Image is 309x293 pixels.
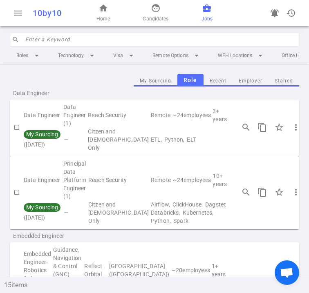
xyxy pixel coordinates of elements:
[238,274,254,291] button: Open job engagements details
[24,131,62,148] span: ( [DATE] )
[63,209,68,216] i: —
[10,103,24,152] td: Check to Select for Matching
[99,3,108,13] span: home
[63,103,87,127] td: Data Engineer (1)
[25,131,59,138] span: My Sourcing
[204,75,233,87] button: Recent
[33,8,74,18] div: 10by10
[13,232,118,240] span: Embedded Engineer
[24,160,63,200] td: Data Engineer
[150,160,172,200] td: Remote
[269,75,299,87] button: Starred
[51,48,103,63] li: Technology
[63,136,68,143] i: —
[24,103,63,127] td: Data Engineer
[63,160,87,200] td: Principal Data Platform Engineer (1)
[87,127,150,152] td: Visa
[146,48,208,63] li: Remote Options
[134,75,177,87] button: My Sourcing
[13,89,118,97] span: Data Engineer
[150,103,172,127] td: Remote
[291,187,301,197] span: more_vert
[143,3,168,23] a: Candidates
[172,103,212,127] td: 24 | Employee Count
[275,260,299,285] a: Open chat
[238,184,254,200] button: Open job engagements details
[150,200,228,225] td: Technical Skills Airflow, ClickHouse, Dagster, Databricks, Kubernetes, Python, Spark
[283,5,299,21] button: Open history
[87,200,150,225] td: Visa
[241,122,251,132] span: search_insights
[10,5,26,21] button: Open menu
[254,119,271,135] button: Copy this job's short summary. For full job description, use 3 dots -> Copy Long JD
[254,184,271,200] button: Copy this job's short summary. For full job description, use 3 dots -> Copy Long JD
[212,160,228,200] td: Experience
[10,160,24,225] td: Check to Select for Matching
[202,3,213,23] a: Jobs
[233,75,269,87] button: Employer
[241,187,251,197] span: search_insights
[238,119,254,135] button: Open job engagements details
[87,103,150,127] td: Reach Security
[257,187,267,197] span: content_copy
[286,8,296,18] span: history
[63,127,87,152] td: Flags
[212,103,228,127] td: Experience
[271,274,288,291] div: Click to Starred
[299,273,309,283] button: expand_less
[96,3,110,23] a: Home
[96,15,110,23] span: Home
[12,36,19,43] span: search
[270,8,280,18] span: notifications_active
[10,48,48,63] li: Roles
[24,200,63,225] td: My Sourcing
[24,127,63,152] td: My Sourcing
[13,8,23,18] span: menu
[143,15,168,23] span: Candidates
[202,3,212,13] span: business_center
[172,160,212,200] td: 24 | Employee Count
[271,119,288,136] div: Click to Starred
[150,127,228,152] td: Technical Skills ETL, Python, ELT
[291,122,301,132] span: more_vert
[177,74,204,87] button: Role
[107,48,143,63] li: Visa
[63,200,87,225] td: Flags
[202,15,213,23] span: Jobs
[254,274,271,291] button: Copy this job's short summary. For full job description, use 3 dots -> Copy Long JD
[25,204,59,211] span: My Sourcing
[211,48,272,63] li: WFH Locations
[266,5,283,21] a: Go to see announcements
[151,3,161,13] span: face
[257,122,267,132] span: content_copy
[271,184,288,201] div: Click to Starred
[24,204,62,221] span: ( [DATE] )
[87,160,150,200] td: Reach Security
